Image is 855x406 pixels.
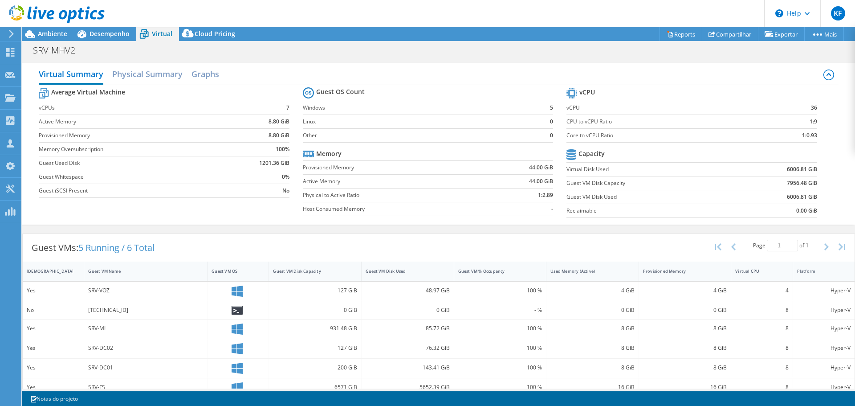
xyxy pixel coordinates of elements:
[88,382,203,392] div: SRV-FS
[735,305,788,315] div: 8
[787,165,817,174] b: 6006.81 GiB
[112,65,183,83] h2: Physical Summary
[550,131,553,140] b: 0
[551,205,553,213] b: -
[643,343,727,353] div: 8 GiB
[643,268,717,274] div: Provisioned Memory
[316,87,365,96] b: Guest OS Count
[212,268,254,274] div: Guest VM OS
[269,131,289,140] b: 8.80 GiB
[458,343,542,353] div: 100 %
[39,131,224,140] label: Provisioned Memory
[797,343,851,353] div: Hyper-V
[579,88,595,97] b: vCPU
[660,27,702,41] a: Reports
[643,286,727,295] div: 4 GiB
[702,27,758,41] a: Compartilhar
[366,363,450,373] div: 143.41 GiB
[286,103,289,112] b: 7
[27,286,80,295] div: Yes
[303,177,487,186] label: Active Memory
[806,242,809,249] span: 1
[27,382,80,392] div: Yes
[804,27,844,41] a: Mais
[529,163,553,172] b: 44.00 GiB
[366,343,450,353] div: 76.32 GiB
[366,324,450,333] div: 85.72 GiB
[550,286,635,295] div: 4 GiB
[566,179,736,188] label: Guest VM Disk Capacity
[88,268,192,274] div: Guest VM Name
[550,382,635,392] div: 16 GiB
[550,117,553,126] b: 0
[735,268,778,274] div: Virtual CPU
[273,363,357,373] div: 200 GiB
[39,117,224,126] label: Active Memory
[88,324,203,333] div: SRV-ML
[273,324,357,333] div: 931.48 GiB
[458,286,542,295] div: 100 %
[458,324,542,333] div: 100 %
[191,65,219,83] h2: Graphs
[27,343,80,353] div: Yes
[88,286,203,295] div: SRV-VOZ
[195,29,235,38] span: Cloud Pricing
[831,6,845,21] span: KF
[775,9,783,17] svg: \n
[316,149,342,158] b: Memory
[458,382,542,392] div: 100 %
[303,131,541,140] label: Other
[366,268,439,274] div: Guest VM Disk Used
[566,103,760,112] label: vCPU
[27,363,80,373] div: Yes
[51,88,125,97] b: Average Virtual Machine
[643,324,727,333] div: 8 GiB
[23,234,163,262] div: Guest VMs:
[282,172,289,181] b: 0%
[39,65,103,85] h2: Virtual Summary
[90,29,130,38] span: Desempenho
[282,186,289,195] b: No
[39,172,224,181] label: Guest Whitespace
[269,117,289,126] b: 8.80 GiB
[550,305,635,315] div: 0 GiB
[767,240,798,251] input: jump to page
[797,382,851,392] div: Hyper-V
[643,382,727,392] div: 16 GiB
[802,131,817,140] b: 1:0.93
[27,268,69,274] div: [DEMOGRAPHIC_DATA]
[303,191,487,200] label: Physical to Active Ratio
[24,393,84,404] a: Notas do projeto
[810,117,817,126] b: 1:9
[550,363,635,373] div: 8 GiB
[797,324,851,333] div: Hyper-V
[273,268,346,274] div: Guest VM Disk Capacity
[753,240,809,251] span: Page of
[797,363,851,373] div: Hyper-V
[27,324,80,333] div: Yes
[39,186,224,195] label: Guest iSCSI Present
[366,286,450,295] div: 48.97 GiB
[259,159,289,168] b: 1201.36 GiB
[273,305,357,315] div: 0 GiB
[566,206,736,215] label: Reclaimable
[550,343,635,353] div: 8 GiB
[643,305,727,315] div: 0 GiB
[796,206,817,215] b: 0.00 GiB
[458,305,542,315] div: - %
[529,177,553,186] b: 44.00 GiB
[735,382,788,392] div: 8
[303,163,487,172] label: Provisioned Memory
[643,363,727,373] div: 8 GiB
[88,305,203,315] div: [TECHNICAL_ID]
[273,343,357,353] div: 127 GiB
[39,159,224,168] label: Guest Used Disk
[758,27,805,41] a: Exportar
[39,145,224,154] label: Memory Oversubscription
[578,149,605,158] b: Capacity
[458,268,532,274] div: Guest VM % Occupancy
[797,268,840,274] div: Platform
[152,29,172,38] span: Virtual
[276,145,289,154] b: 100%
[78,242,155,254] span: 5 Running / 6 Total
